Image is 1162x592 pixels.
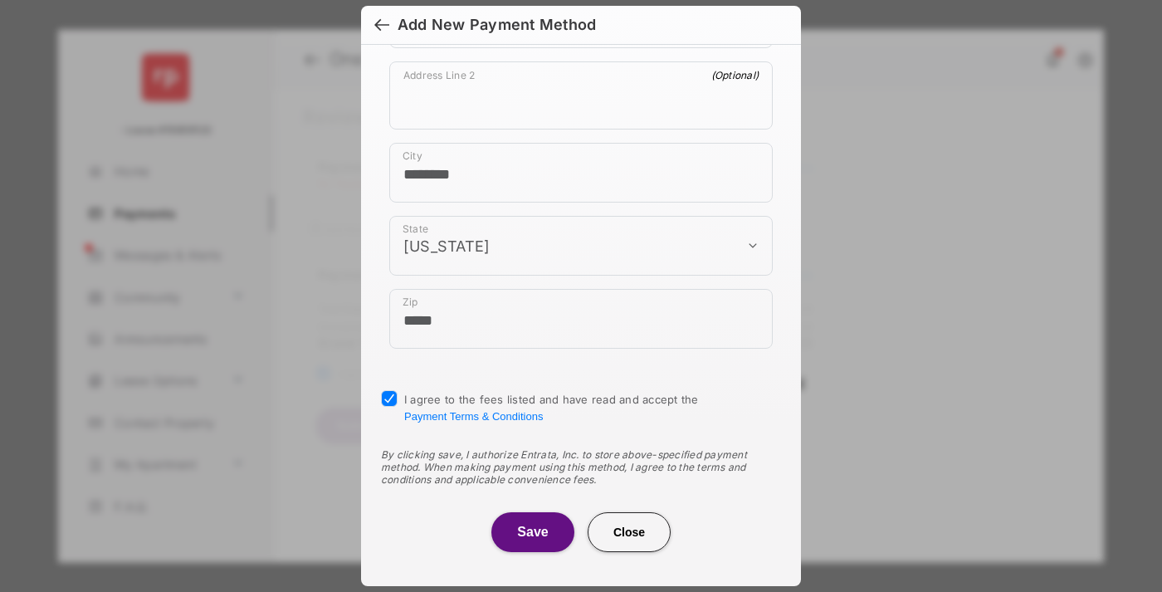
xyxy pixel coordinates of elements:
div: payment_method_screening[postal_addresses][postalCode] [389,289,773,349]
button: Save [491,512,574,552]
div: payment_method_screening[postal_addresses][addressLine2] [389,61,773,130]
span: I agree to the fees listed and have read and accept the [404,393,699,423]
div: payment_method_screening[postal_addresses][administrativeArea] [389,216,773,276]
button: I agree to the fees listed and have read and accept the [404,410,543,423]
div: payment_method_screening[postal_addresses][locality] [389,143,773,203]
div: Add New Payment Method [398,16,596,34]
button: Close [588,512,671,552]
div: By clicking save, I authorize Entrata, Inc. to store above-specified payment method. When making ... [381,448,781,486]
